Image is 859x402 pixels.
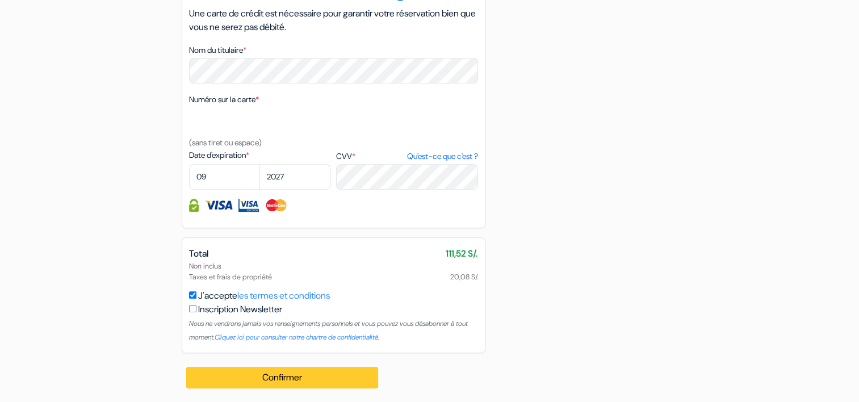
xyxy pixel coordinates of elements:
[198,303,282,316] label: Inscription Newsletter
[189,248,208,259] span: Total
[186,367,379,388] button: Confirmer
[189,94,259,106] label: Numéro sur la carte
[204,199,233,212] img: Visa
[237,290,330,301] a: les termes et conditions
[446,247,478,261] span: 111,52 S/.
[198,289,330,303] label: J'accepte
[238,199,259,212] img: Visa Electron
[215,333,379,342] a: Cliquez ici pour consulter notre chartre de confidentialité.
[189,7,478,34] p: Une carte de crédit est nécessaire pour garantir votre réservation bien que vous ne serez pas déb...
[407,150,477,162] a: Qu'est-ce que c'est ?
[189,149,330,161] label: Date d'expiration
[189,319,468,342] small: Nous ne vendrons jamais vos renseignements personnels et vous pouvez vous désabonner à tout moment.
[336,150,477,162] label: CVV
[189,199,199,212] img: Information de carte de crédit entièrement encryptée et sécurisée
[189,44,246,56] label: Nom du titulaire
[265,199,288,212] img: Master Card
[450,271,478,282] span: 20,08 S/.
[189,137,262,148] small: (sans tiret ou espace)
[189,261,478,282] div: Non inclus Taxes et frais de propriété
